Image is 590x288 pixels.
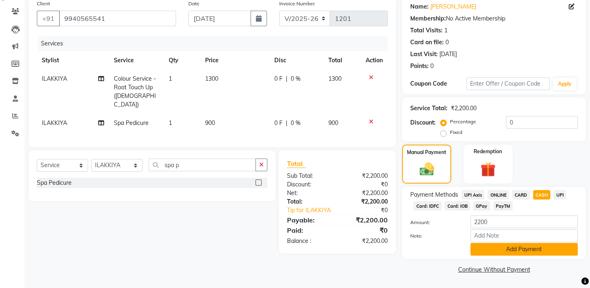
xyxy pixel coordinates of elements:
[533,190,551,200] span: CASH
[37,179,72,187] div: Spa Pedicure
[415,161,439,177] img: _cash.svg
[109,51,164,70] th: Service
[287,159,306,168] span: Total
[404,232,464,240] label: Note:
[410,14,578,23] div: No Active Membership
[37,11,60,26] button: +91
[281,225,337,235] div: Paid:
[410,2,429,11] div: Name:
[410,104,448,113] div: Service Total:
[407,149,446,156] label: Manual Payment
[149,159,256,171] input: Search or Scan
[466,77,550,90] input: Enter Offer / Coupon Code
[281,172,337,180] div: Sub Total:
[286,75,287,83] span: |
[444,26,448,35] div: 1
[281,206,347,215] a: Tip for ILAKKIYA
[430,62,434,70] div: 0
[286,119,287,127] span: |
[337,189,394,197] div: ₹2,200.00
[328,119,338,127] span: 900
[461,190,484,200] span: UPI Axis
[410,190,458,199] span: Payment Methods
[59,11,176,26] input: Search by Name/Mobile/Email/Code
[281,197,337,206] div: Total:
[323,51,361,70] th: Total
[410,79,466,88] div: Coupon Code
[337,237,394,245] div: ₹2,200.00
[205,75,218,82] span: 1300
[410,118,436,127] div: Discount:
[337,225,394,235] div: ₹0
[450,129,462,136] label: Fixed
[337,215,394,225] div: ₹2,200.00
[274,75,283,83] span: 0 F
[328,75,341,82] span: 1300
[470,229,578,242] input: Add Note
[281,237,337,245] div: Balance :
[553,78,576,90] button: Apply
[269,51,323,70] th: Disc
[476,160,500,179] img: _gift.svg
[42,75,67,82] span: ILAKKIYA
[38,36,394,51] div: Services
[347,206,394,215] div: ₹0
[169,119,172,127] span: 1
[337,180,394,189] div: ₹0
[414,201,441,211] span: Card: IDFC
[114,75,156,108] span: Colour Service - Root Touch Up ([DEMOGRAPHIC_DATA])
[281,189,337,197] div: Net:
[291,119,301,127] span: 0 %
[488,190,509,200] span: ONLINE
[291,75,301,83] span: 0 %
[410,14,446,23] div: Membership:
[205,119,215,127] span: 900
[361,51,388,70] th: Action
[114,119,149,127] span: Spa Pedicure
[404,265,584,274] a: Continue Without Payment
[169,75,172,82] span: 1
[439,50,457,59] div: [DATE]
[200,51,270,70] th: Price
[164,51,200,70] th: Qty
[554,190,566,200] span: UPI
[445,201,470,211] span: Card: IOB
[410,26,443,35] div: Total Visits:
[493,201,513,211] span: PayTM
[450,118,476,125] label: Percentage
[410,62,429,70] div: Points:
[337,197,394,206] div: ₹2,200.00
[470,215,578,228] input: Amount
[281,215,337,225] div: Payable:
[473,201,490,211] span: GPay
[451,104,477,113] div: ₹2,200.00
[445,38,449,47] div: 0
[274,119,283,127] span: 0 F
[281,180,337,189] div: Discount:
[410,50,438,59] div: Last Visit:
[474,148,502,155] label: Redemption
[37,51,109,70] th: Stylist
[410,38,444,47] div: Card on file:
[512,190,530,200] span: CARD
[337,172,394,180] div: ₹2,200.00
[470,243,578,256] button: Add Payment
[430,2,476,11] a: [PERSON_NAME]
[404,219,464,226] label: Amount:
[42,119,67,127] span: ILAKKIYA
